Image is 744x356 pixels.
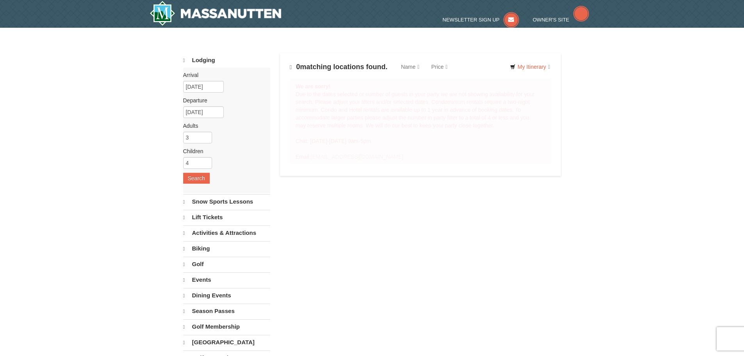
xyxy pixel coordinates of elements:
a: [GEOGRAPHIC_DATA] [183,335,270,350]
span: Owner's Site [533,17,569,23]
label: Departure [183,97,264,104]
a: Lift Tickets [183,210,270,225]
span: Newsletter Sign Up [442,17,500,23]
a: Snow Sports Lessons [183,194,270,209]
a: Season Passes [183,304,270,318]
a: Golf Membership [183,319,270,334]
a: Newsletter Sign Up [442,17,519,23]
a: Dining Events [183,288,270,303]
a: Events [183,272,270,287]
a: Golf [183,257,270,272]
div: Due to the dates selected or number of guests in your party we are not showing availability for y... [290,79,551,164]
a: Massanutten Resort [150,1,282,26]
a: [EMAIL_ADDRESS][DOMAIN_NAME] [311,154,403,160]
a: Price [425,59,453,75]
img: Massanutten Resort Logo [150,1,282,26]
label: Adults [183,122,264,130]
label: Arrival [183,71,264,79]
a: My Itinerary [505,61,555,73]
label: Children [183,147,264,155]
a: Name [395,59,425,75]
a: Activities & Attractions [183,225,270,240]
a: Biking [183,241,270,256]
a: Lodging [183,53,270,68]
strong: We are sorry! [296,83,330,89]
button: Search [183,173,210,184]
a: Owner's Site [533,17,589,23]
